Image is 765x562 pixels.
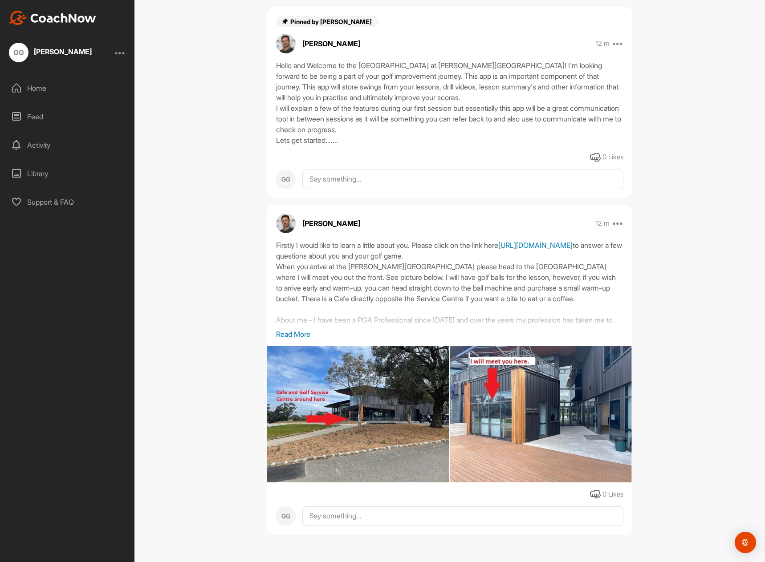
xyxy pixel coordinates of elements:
[281,18,289,25] img: pin
[5,105,130,128] div: Feed
[267,346,632,482] img: media
[5,77,130,99] div: Home
[276,329,623,340] p: Read More
[498,241,573,250] a: [URL][DOMAIN_NAME]
[5,162,130,185] div: Library
[595,39,610,48] p: 12 m
[5,134,130,156] div: Activity
[302,38,360,49] p: [PERSON_NAME]
[5,191,130,213] div: Support & FAQ
[9,11,96,25] img: CoachNow
[9,43,28,62] div: GG
[302,218,360,229] p: [PERSON_NAME]
[290,18,373,25] span: Pinned by [PERSON_NAME]
[735,532,756,553] div: Open Intercom Messenger
[602,152,623,162] div: 0 Likes
[276,214,296,233] img: avatar
[276,170,296,189] div: GG
[276,34,296,53] img: avatar
[34,48,92,55] div: [PERSON_NAME]
[595,219,610,228] p: 12 m
[276,60,623,146] div: Hello and Welcome to the [GEOGRAPHIC_DATA] at [PERSON_NAME][GEOGRAPHIC_DATA]! I'm looking forward...
[276,506,296,526] div: GG
[602,489,623,500] div: 0 Likes
[276,240,623,329] div: Firstly I would like to learn a little about you. Please click on the link here to answer a few q...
